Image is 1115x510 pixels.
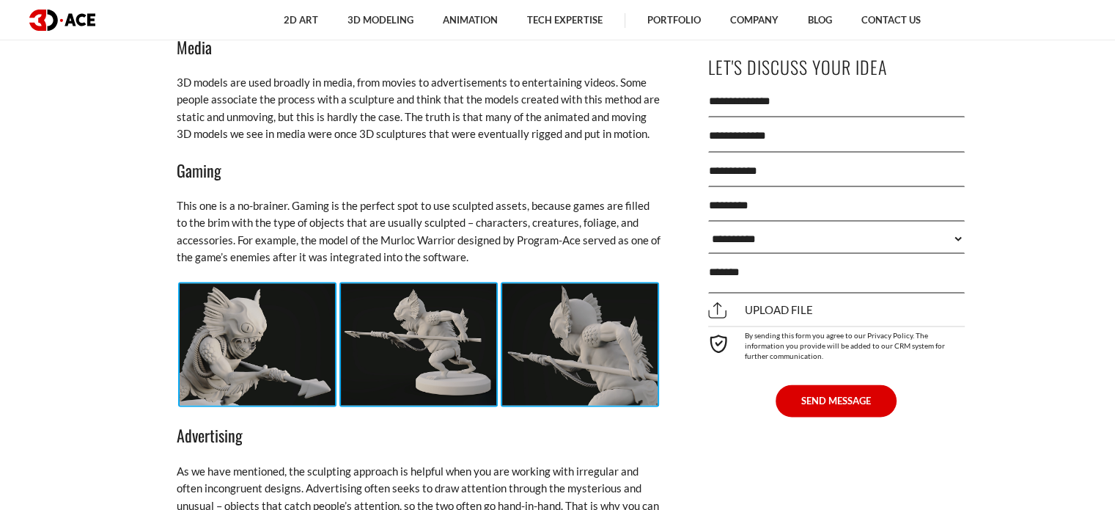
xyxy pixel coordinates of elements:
[29,10,95,31] img: logo dark
[177,34,660,59] h3: Media
[708,326,965,361] div: By sending this form you agree to our Privacy Policy. The information you provide will be added t...
[776,385,897,417] button: SEND MESSAGE
[708,51,965,84] p: Let's Discuss Your Idea
[180,283,335,405] img: Murloc 3D Sculpting Model
[708,304,813,317] span: Upload file
[177,158,660,183] h3: Gaming
[177,423,660,448] h3: Advertising
[341,283,496,405] img: Murloc 3D Sculpting Model
[177,74,660,143] p: 3D models are used broadly in media, from movies to advertisements to entertaining videos. Some p...
[177,197,660,266] p: This one is a no-brainer. Gaming is the perfect spot to use sculpted assets, because games are fi...
[502,283,658,405] img: Murloc 3D Sculpting Model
